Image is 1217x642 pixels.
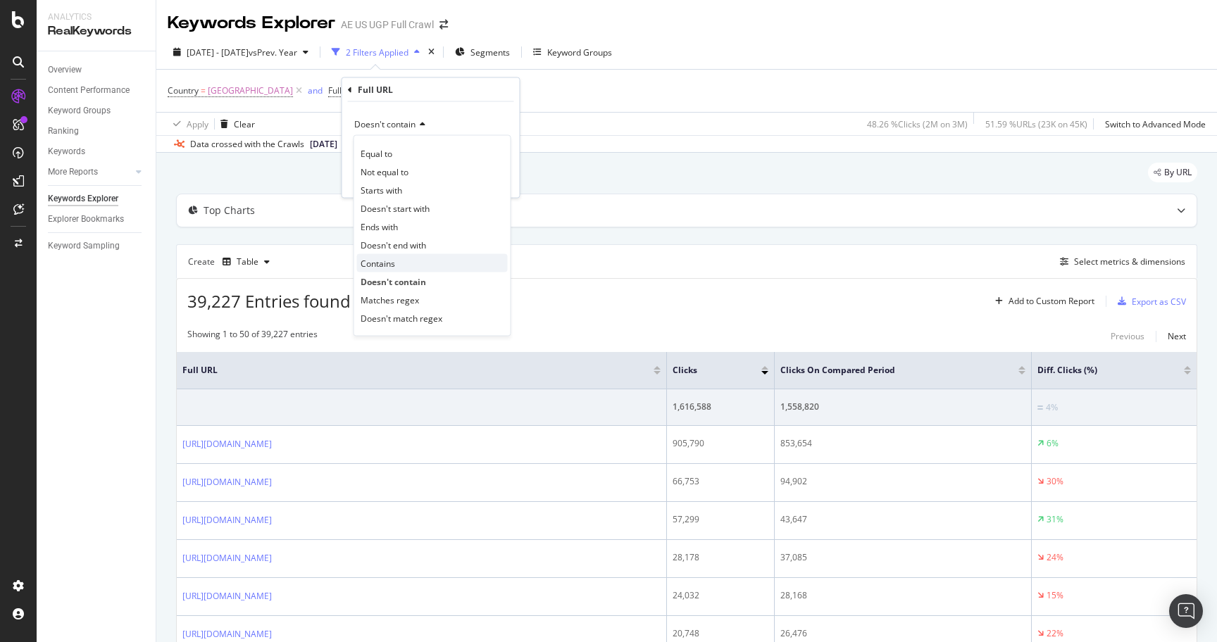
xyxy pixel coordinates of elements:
[1168,330,1186,342] div: Next
[204,203,255,218] div: Top Charts
[673,401,768,413] div: 1,616,588
[182,364,632,377] span: Full URL
[449,41,516,63] button: Segments
[48,103,111,118] div: Keyword Groups
[1112,290,1186,313] button: Export as CSV
[1111,328,1144,345] button: Previous
[1047,589,1063,602] div: 15%
[673,475,768,488] div: 66,753
[361,202,430,214] span: Doesn't start with
[1164,168,1192,177] span: By URL
[208,81,293,101] span: [GEOGRAPHIC_DATA]
[439,20,448,30] div: arrow-right-arrow-left
[182,551,272,565] a: [URL][DOMAIN_NAME]
[780,589,1025,602] div: 28,168
[234,118,255,130] div: Clear
[48,212,146,227] a: Explorer Bookmarks
[547,46,612,58] div: Keyword Groups
[470,46,510,58] span: Segments
[1132,296,1186,308] div: Export as CSV
[249,46,297,58] span: vs Prev. Year
[354,118,416,130] span: Doesn't contain
[361,257,395,269] span: Contains
[48,124,79,139] div: Ranking
[1037,364,1163,377] span: Diff. Clicks (%)
[187,328,318,345] div: Showing 1 to 50 of 39,227 entries
[361,294,419,306] span: Matches regex
[1111,330,1144,342] div: Previous
[1047,513,1063,526] div: 31%
[48,191,146,206] a: Keywords Explorer
[187,289,351,313] span: 39,227 Entries found
[182,437,272,451] a: [URL][DOMAIN_NAME]
[328,84,359,96] span: Full URL
[1009,297,1094,306] div: Add to Custom Report
[780,551,1025,564] div: 37,085
[1037,405,1043,410] img: Equal
[48,63,82,77] div: Overview
[425,45,437,59] div: times
[48,11,144,23] div: Analytics
[48,83,146,98] a: Content Performance
[187,46,249,58] span: [DATE] - [DATE]
[673,627,768,640] div: 20,748
[308,84,323,97] button: and
[48,239,120,253] div: Keyword Sampling
[201,84,206,96] span: =
[1047,475,1063,488] div: 30%
[304,136,354,153] button: [DATE]
[990,290,1094,313] button: Add to Custom Report
[48,144,85,159] div: Keywords
[985,118,1087,130] div: 51.59 % URLs ( 23K on 45K )
[341,18,434,32] div: AE US UGP Full Crawl
[1074,256,1185,267] div: Select metrics & dimensions
[673,364,740,377] span: Clicks
[168,84,199,96] span: Country
[48,165,132,180] a: More Reports
[1046,401,1058,414] div: 4%
[361,147,392,159] span: Equal to
[1047,551,1063,564] div: 24%
[673,589,768,602] div: 24,032
[673,513,768,526] div: 57,299
[48,63,146,77] a: Overview
[780,401,1025,413] div: 1,558,820
[780,475,1025,488] div: 94,902
[188,251,275,273] div: Create
[1105,118,1206,130] div: Switch to Advanced Mode
[780,437,1025,450] div: 853,654
[48,144,146,159] a: Keywords
[168,41,314,63] button: [DATE] - [DATE]vsPrev. Year
[1169,594,1203,628] div: Open Intercom Messenger
[217,251,275,273] button: Table
[867,118,968,130] div: 48.26 % Clicks ( 2M on 3M )
[1168,328,1186,345] button: Next
[1099,113,1206,135] button: Switch to Advanced Mode
[361,165,408,177] span: Not equal to
[780,627,1025,640] div: 26,476
[358,84,393,96] div: Full URL
[237,258,258,266] div: Table
[48,212,124,227] div: Explorer Bookmarks
[308,84,323,96] div: and
[190,138,304,151] div: Data crossed with the Crawls
[215,113,255,135] button: Clear
[48,191,118,206] div: Keywords Explorer
[182,627,272,641] a: [URL][DOMAIN_NAME]
[326,41,425,63] button: 2 Filters Applied
[48,103,146,118] a: Keyword Groups
[310,138,337,151] span: 2025 Oct. 3rd
[780,513,1025,526] div: 43,647
[361,239,426,251] span: Doesn't end with
[361,275,426,287] span: Doesn't contain
[346,46,408,58] div: 2 Filters Applied
[48,239,146,253] a: Keyword Sampling
[48,83,130,98] div: Content Performance
[182,589,272,603] a: [URL][DOMAIN_NAME]
[528,41,618,63] button: Keyword Groups
[1148,163,1197,182] div: legacy label
[48,23,144,39] div: RealKeywords
[361,312,442,324] span: Doesn't match regex
[182,475,272,489] a: [URL][DOMAIN_NAME]
[361,220,398,232] span: Ends with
